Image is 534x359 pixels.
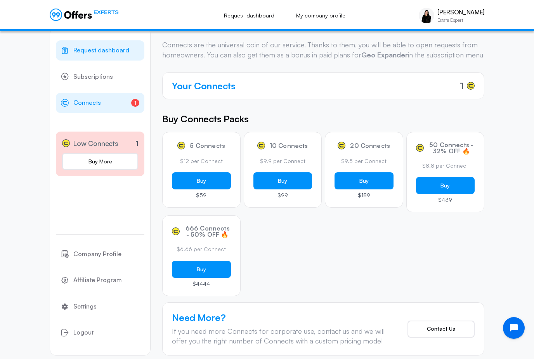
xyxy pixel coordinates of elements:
p: 1 [135,138,139,149]
a: Affiliate Program [56,270,144,290]
a: Subscriptions [56,67,144,87]
a: My company profile [288,7,354,24]
p: $6.66 per Connect [172,245,231,253]
span: 1 [131,99,139,107]
strong: Geo Expander [361,50,408,59]
p: Connects are the universal coin of our service. Thanks to them, you will be able to open requests... [162,40,484,59]
p: $189 [335,193,394,198]
span: Company Profile [73,249,121,259]
span: 20 Connects [350,142,390,149]
p: $12 per Connect [172,157,231,165]
span: Settings [73,302,97,312]
a: Company Profile [56,244,144,264]
a: EXPERTS [50,9,118,21]
span: 666 Connects - 50% OFF 🔥 [184,225,231,238]
span: Request dashboard [73,45,129,55]
button: Buy [335,172,394,189]
p: $4444 [172,281,231,286]
button: Buy [172,261,231,278]
h4: Your Connects [172,79,236,93]
span: Affiliate Program [73,275,122,285]
span: 1 [460,79,464,93]
p: $8.8 per Connect [416,162,475,170]
span: Connects [73,98,101,108]
a: Request dashboard [215,7,283,24]
p: [PERSON_NAME] [437,9,484,16]
button: Logout [56,323,144,343]
a: Connects1 [56,93,144,113]
a: Buy More [62,153,138,170]
span: Low Connects [73,138,118,149]
p: Estate Expert [437,18,484,23]
span: 5 Connects [190,142,225,149]
p: $9.5 per Connect [335,157,394,165]
h4: Connects [162,19,484,34]
div: If you need more Connects for corporate use, contact us and we will offer you the right number of... [172,326,395,346]
a: Request dashboard [56,40,144,61]
a: Settings [56,297,144,317]
span: 10 Connects [270,142,308,149]
button: Contact Us [407,321,475,338]
p: $9.9 per Connect [253,157,312,165]
button: Buy [253,172,312,189]
p: $439 [416,197,475,203]
img: Marcela Trevizo [419,8,434,23]
button: Buy [416,177,475,194]
button: Buy [172,172,231,189]
span: 50 Connects - 32% OFF 🔥 [428,142,475,154]
h4: Need More? [172,312,395,323]
h5: Buy Connects Packs [162,112,484,126]
span: EXPERTS [94,9,118,16]
p: $59 [172,193,231,198]
span: Subscriptions [73,72,113,82]
span: Logout [73,328,94,338]
p: $99 [253,193,312,198]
